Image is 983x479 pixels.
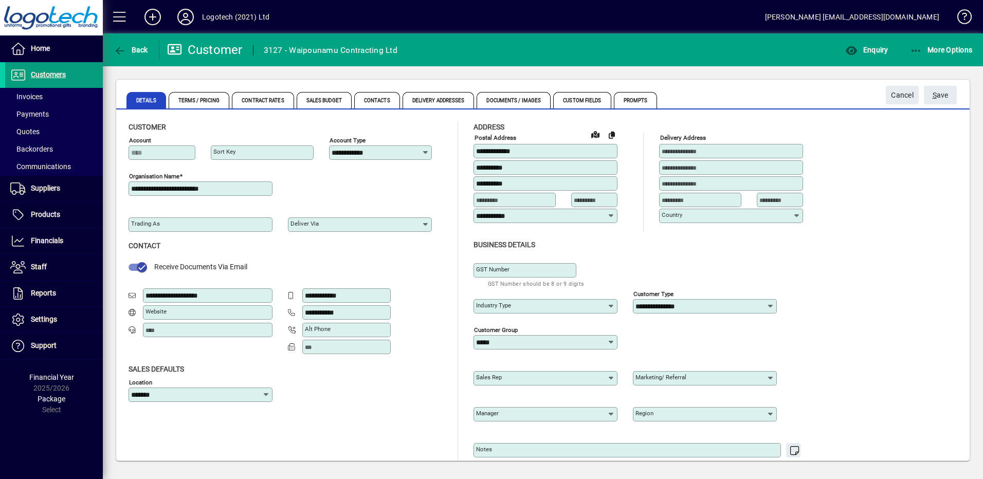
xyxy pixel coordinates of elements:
span: Address [474,123,504,131]
span: Staff [31,263,47,271]
a: Staff [5,254,103,280]
span: Home [31,44,50,52]
mat-label: GST Number [476,266,509,273]
mat-label: Account [129,137,151,144]
span: ave [933,87,949,104]
a: Products [5,202,103,228]
span: S [933,91,937,99]
span: Support [31,341,57,349]
mat-label: Deliver via [290,220,319,227]
span: Customers [31,70,66,79]
mat-hint: Use 'Enter' to start a new line [714,457,795,469]
mat-label: Country [662,211,682,218]
span: Communications [10,162,71,171]
span: Custom Fields [553,92,611,108]
a: Settings [5,307,103,333]
span: Suppliers [31,184,60,192]
span: Payments [10,110,49,118]
a: Home [5,36,103,62]
mat-label: Organisation name [129,173,179,180]
app-page-header-button: Back [103,41,159,59]
mat-label: Marketing/ Referral [635,374,686,381]
mat-label: Account Type [330,137,366,144]
button: Profile [169,8,202,26]
a: Reports [5,281,103,306]
a: Quotes [5,123,103,140]
a: Knowledge Base [950,2,970,35]
span: Receive Documents Via Email [154,263,247,271]
a: Payments [5,105,103,123]
span: Customer [129,123,166,131]
span: More Options [910,46,973,54]
a: Support [5,333,103,359]
mat-label: Website [145,308,167,315]
a: Suppliers [5,176,103,201]
span: Settings [31,315,57,323]
mat-label: Customer type [633,290,673,297]
span: Details [126,92,166,108]
span: Contacts [354,92,400,108]
span: Financials [31,236,63,245]
button: Back [111,41,151,59]
mat-label: Trading as [131,220,160,227]
span: Reports [31,289,56,297]
span: Sales Budget [297,92,352,108]
span: Invoices [10,93,43,101]
div: 3127 - Waipounamu Contracting Ltd [264,42,397,59]
mat-label: Sales rep [476,374,502,381]
a: Backorders [5,140,103,158]
mat-hint: GST Number should be 8 or 9 digits [488,278,585,289]
span: Package [38,395,65,403]
a: Invoices [5,88,103,105]
span: Cancel [891,87,914,104]
span: Products [31,210,60,218]
span: Sales defaults [129,365,184,373]
a: Financials [5,228,103,254]
span: Quotes [10,127,40,136]
span: Contact [129,242,160,250]
button: Save [924,86,957,104]
span: Prompts [614,92,658,108]
div: Customer [167,42,243,58]
mat-label: Alt Phone [305,325,331,333]
span: Backorders [10,145,53,153]
span: Enquiry [845,46,888,54]
mat-label: Location [129,378,152,385]
mat-label: Region [635,410,653,417]
span: Terms / Pricing [169,92,230,108]
mat-label: Sort key [213,148,235,155]
span: Documents / Images [477,92,551,108]
span: Back [114,46,148,54]
mat-label: Customer group [474,326,518,333]
div: Logotech (2021) Ltd [202,9,269,25]
a: Communications [5,158,103,175]
button: More Options [907,41,975,59]
button: Cancel [886,86,919,104]
button: Add [136,8,169,26]
span: Contract Rates [232,92,294,108]
mat-label: Notes [476,446,492,453]
button: Copy to Delivery address [604,126,620,143]
span: Financial Year [29,373,74,381]
div: [PERSON_NAME] [EMAIL_ADDRESS][DOMAIN_NAME] [765,9,939,25]
a: View on map [587,126,604,142]
button: Enquiry [843,41,890,59]
mat-label: Manager [476,410,499,417]
mat-label: Industry type [476,302,511,309]
span: Delivery Addresses [403,92,475,108]
span: Business details [474,241,535,249]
